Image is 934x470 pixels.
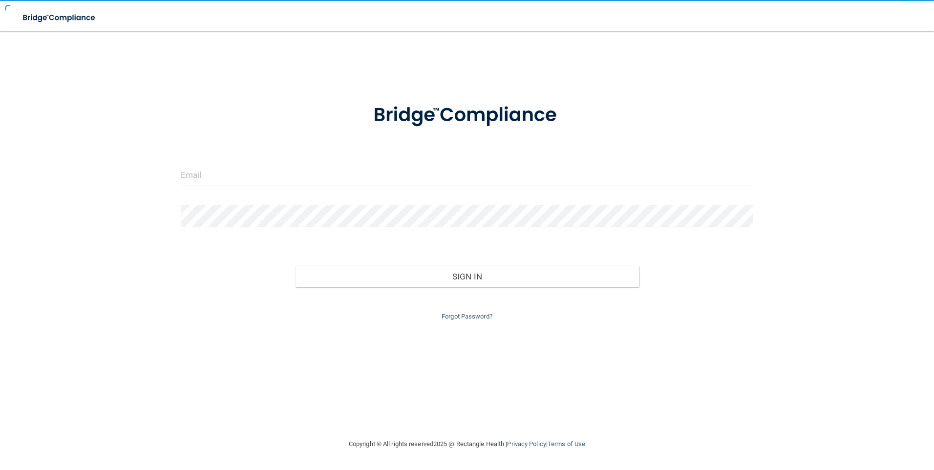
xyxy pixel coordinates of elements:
a: Privacy Policy [507,440,546,448]
button: Sign In [295,266,639,287]
img: bridge_compliance_login_screen.278c3ca4.svg [15,8,105,28]
img: bridge_compliance_login_screen.278c3ca4.svg [353,90,581,141]
a: Forgot Password? [442,313,492,320]
input: Email [181,164,754,186]
a: Terms of Use [548,440,585,448]
div: Copyright © All rights reserved 2025 @ Rectangle Health | | [289,428,645,460]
